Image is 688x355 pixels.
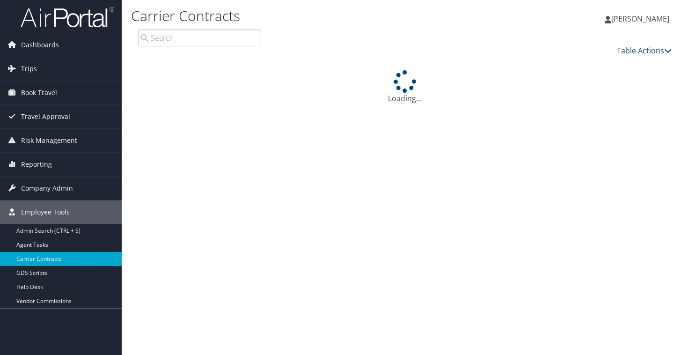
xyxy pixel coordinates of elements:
[21,200,70,224] span: Employee Tools
[611,14,669,24] span: [PERSON_NAME]
[21,105,70,128] span: Travel Approval
[131,6,496,26] h1: Carrier Contracts
[21,153,52,176] span: Reporting
[21,177,73,200] span: Company Admin
[605,5,679,33] a: [PERSON_NAME]
[21,33,59,57] span: Dashboards
[138,30,261,46] input: Search
[21,6,114,28] img: airportal-logo.png
[21,81,57,104] span: Book Travel
[21,129,77,152] span: Risk Management
[617,45,672,56] a: Table Actions
[21,57,37,81] span: Trips
[131,70,679,104] div: Loading...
